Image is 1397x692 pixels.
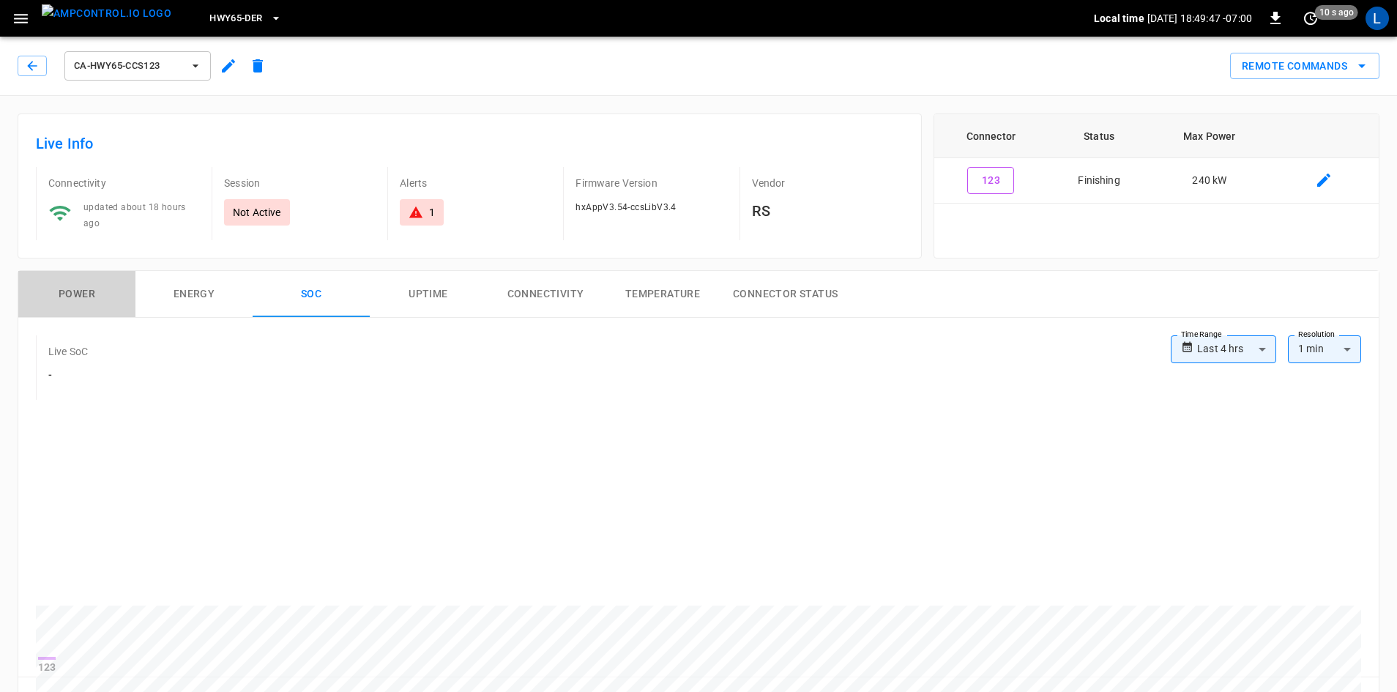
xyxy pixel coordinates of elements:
th: Status [1048,114,1150,158]
button: Uptime [370,271,487,318]
p: Live SoC [48,344,88,359]
span: ca-hwy65-ccs123 [74,58,182,75]
button: set refresh interval [1299,7,1322,30]
button: HWY65-DER [204,4,287,33]
span: 10 s ago [1315,5,1358,20]
th: Connector [934,114,1048,158]
img: ampcontrol.io logo [42,4,171,23]
p: Local time [1094,11,1144,26]
p: Vendor [752,176,904,190]
button: ca-hwy65-ccs123 [64,51,211,81]
p: Firmware Version [575,176,727,190]
h6: RS [752,199,904,223]
p: Alerts [400,176,551,190]
button: Energy [135,271,253,318]
td: Finishing [1048,158,1150,204]
td: 240 kW [1150,158,1269,204]
label: Time Range [1181,329,1222,341]
label: Resolution [1298,329,1335,341]
button: 123 [967,167,1014,194]
button: Power [18,271,135,318]
th: Max Power [1150,114,1269,158]
button: SOC [253,271,370,318]
div: Last 4 hrs [1197,335,1276,363]
h6: - [48,368,88,384]
p: Not Active [233,205,281,220]
div: 1 [429,205,435,220]
p: Connectivity [48,176,200,190]
button: Connector Status [721,271,849,318]
h6: Live Info [36,132,904,155]
button: Remote Commands [1230,53,1379,80]
p: Session [224,176,376,190]
div: remote commands options [1230,53,1379,80]
div: profile-icon [1366,7,1389,30]
table: connector table [934,114,1379,204]
button: Connectivity [487,271,604,318]
p: [DATE] 18:49:47 -07:00 [1147,11,1252,26]
div: 1 min [1288,335,1361,363]
span: updated about 18 hours ago [83,202,186,228]
button: Temperature [604,271,721,318]
span: hxAppV3.54-ccsLibV3.4 [575,202,676,212]
span: HWY65-DER [209,10,262,27]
